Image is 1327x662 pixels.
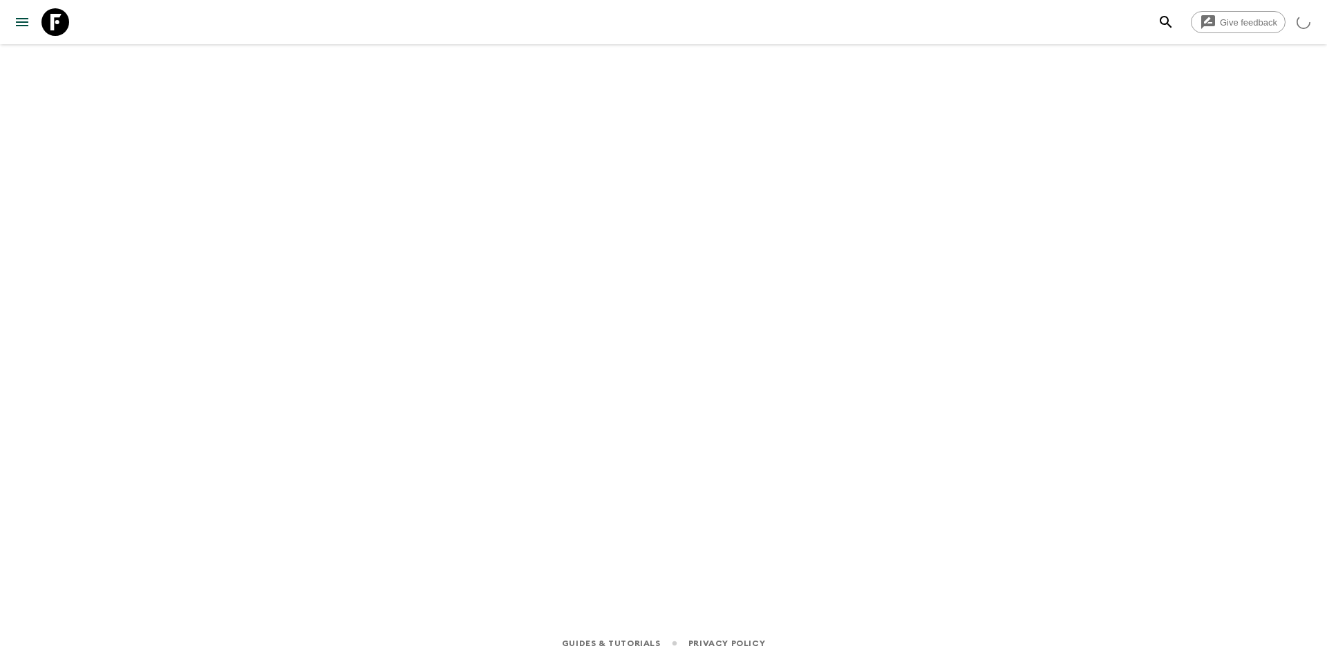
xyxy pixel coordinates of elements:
[688,636,765,651] a: Privacy Policy
[1152,8,1180,36] button: search adventures
[1212,17,1285,28] span: Give feedback
[1191,11,1286,33] a: Give feedback
[562,636,661,651] a: Guides & Tutorials
[8,8,36,36] button: menu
